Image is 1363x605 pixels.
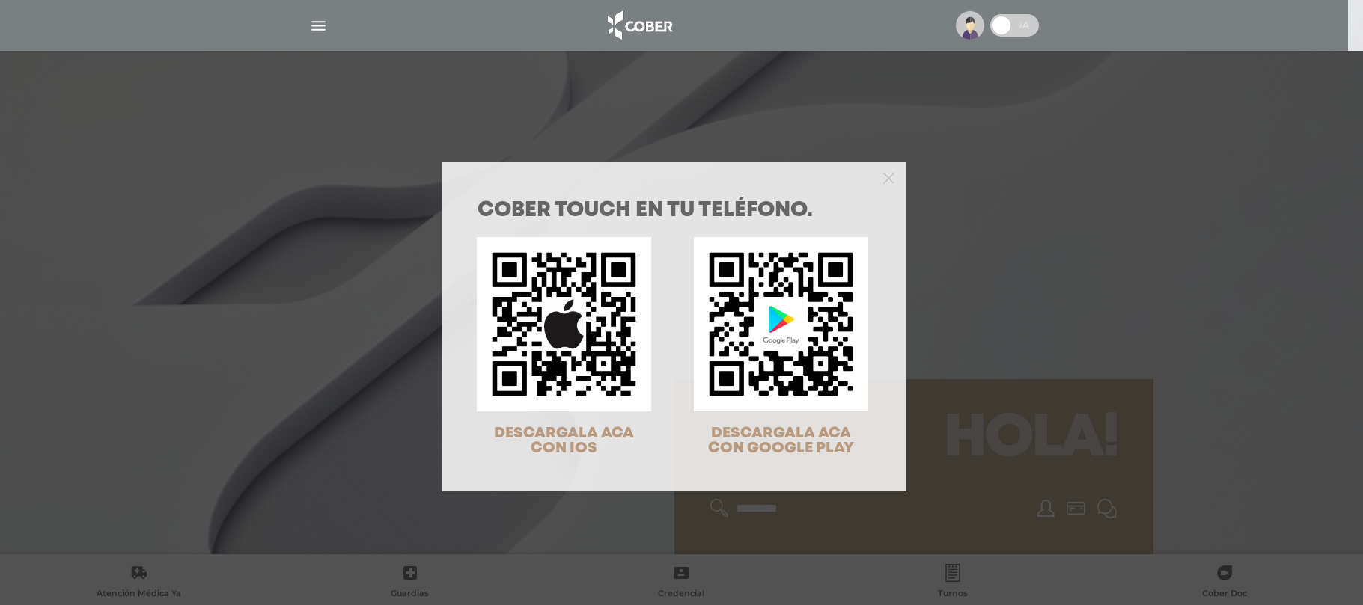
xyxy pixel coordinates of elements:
img: qr-code [477,237,651,411]
button: Close [883,171,894,184]
h1: COBER TOUCH en tu teléfono. [478,200,871,221]
img: qr-code [694,237,868,411]
span: DESCARGALA ACA CON GOOGLE PLAY [708,426,854,455]
span: DESCARGALA ACA CON IOS [494,426,634,455]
